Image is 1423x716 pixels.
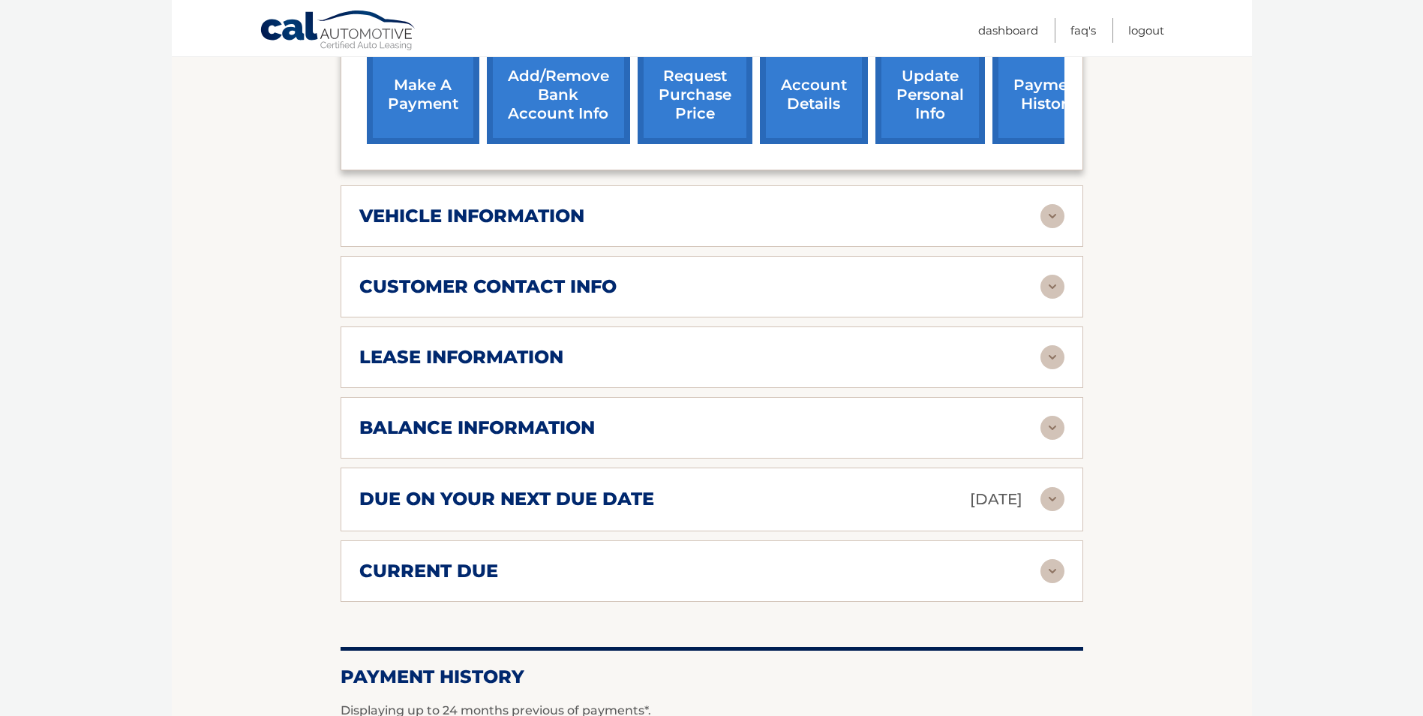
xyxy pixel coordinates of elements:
h2: current due [359,560,498,582]
a: account details [760,46,868,144]
a: Add/Remove bank account info [487,46,630,144]
img: accordion-rest.svg [1040,559,1064,583]
a: Dashboard [978,18,1038,43]
h2: Payment History [341,666,1083,688]
img: accordion-rest.svg [1040,487,1064,511]
a: FAQ's [1070,18,1096,43]
img: accordion-rest.svg [1040,204,1064,228]
a: payment history [992,46,1105,144]
h2: vehicle information [359,205,584,227]
img: accordion-rest.svg [1040,345,1064,369]
h2: lease information [359,346,563,369]
h2: balance information [359,417,595,439]
a: Logout [1128,18,1164,43]
a: Cal Automotive [260,10,417,53]
p: [DATE] [970,486,1022,513]
h2: customer contact info [359,275,617,298]
img: accordion-rest.svg [1040,416,1064,440]
img: accordion-rest.svg [1040,275,1064,299]
h2: due on your next due date [359,488,654,510]
a: update personal info [875,46,985,144]
a: request purchase price [638,46,752,144]
a: make a payment [367,46,479,144]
